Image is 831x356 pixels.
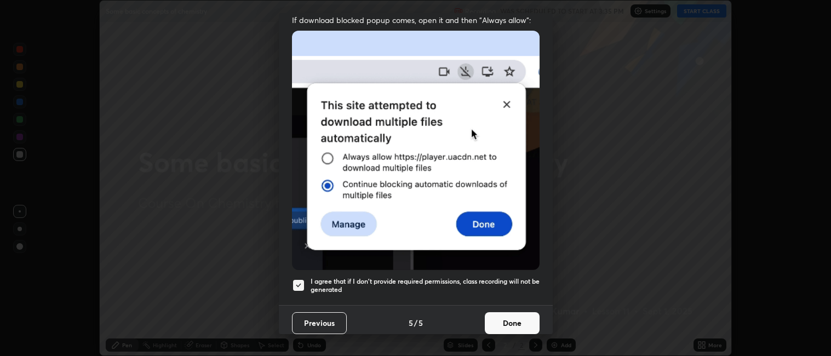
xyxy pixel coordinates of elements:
[485,312,540,334] button: Done
[292,15,540,25] span: If download blocked popup comes, open it and then "Always allow":
[414,317,417,329] h4: /
[292,31,540,270] img: downloads-permission-blocked.gif
[292,312,347,334] button: Previous
[311,277,540,294] h5: I agree that if I don't provide required permissions, class recording will not be generated
[409,317,413,329] h4: 5
[419,317,423,329] h4: 5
